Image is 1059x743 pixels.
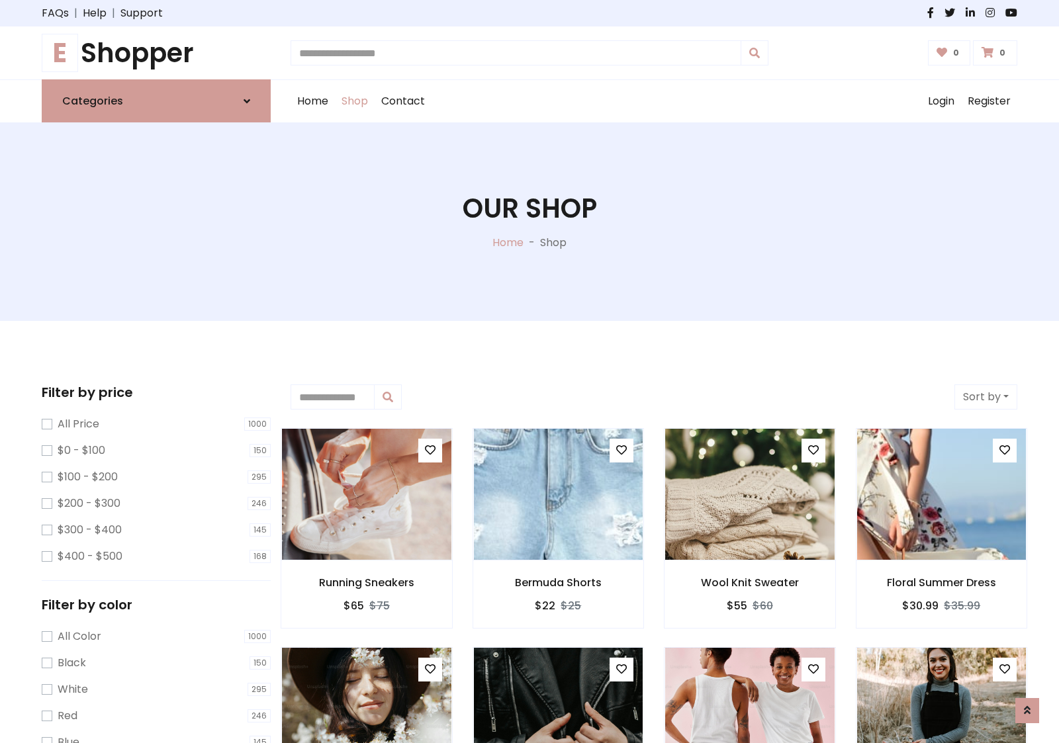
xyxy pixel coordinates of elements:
p: Shop [540,235,567,251]
del: $75 [369,598,390,613]
a: Login [921,80,961,122]
span: 1000 [244,417,271,431]
span: | [107,5,120,21]
span: 246 [248,709,271,722]
span: 150 [250,656,271,670]
h5: Filter by color [42,597,271,613]
h5: Filter by price [42,384,271,400]
span: 0 [950,47,962,59]
span: | [69,5,83,21]
a: Home [492,235,524,250]
button: Sort by [954,384,1017,410]
a: Contact [375,80,432,122]
a: Register [961,80,1017,122]
h6: $55 [727,599,747,612]
span: 246 [248,497,271,510]
label: All Price [58,416,99,432]
label: $300 - $400 [58,522,122,538]
a: Shop [335,80,375,122]
a: 0 [928,40,971,66]
h6: $22 [535,599,555,612]
h6: Categories [62,95,123,107]
h6: Running Sneakers [281,576,452,589]
a: Categories [42,79,271,122]
a: EShopper [42,37,271,69]
h6: Floral Summer Dress [856,576,1027,589]
label: $200 - $300 [58,496,120,511]
del: $25 [561,598,581,613]
del: $60 [753,598,773,613]
span: 145 [250,523,271,537]
span: 0 [996,47,1009,59]
label: $0 - $100 [58,443,105,459]
h1: Shopper [42,37,271,69]
span: 295 [248,683,271,696]
h6: $30.99 [902,599,939,612]
label: White [58,681,88,697]
h6: Bermuda Shorts [473,576,644,589]
del: $35.99 [944,598,980,613]
span: 295 [248,470,271,484]
label: $100 - $200 [58,469,118,485]
h1: Our Shop [463,193,597,224]
h6: $65 [344,599,364,612]
p: - [524,235,540,251]
a: FAQs [42,5,69,21]
a: Home [291,80,335,122]
span: 150 [250,444,271,457]
a: 0 [973,40,1017,66]
a: Support [120,5,163,21]
label: Red [58,708,77,724]
label: Black [58,655,86,671]
label: $400 - $500 [58,548,122,564]
span: E [42,34,78,72]
label: All Color [58,629,101,644]
a: Help [83,5,107,21]
span: 1000 [244,630,271,643]
h6: Wool Knit Sweater [665,576,835,589]
span: 168 [250,550,271,563]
